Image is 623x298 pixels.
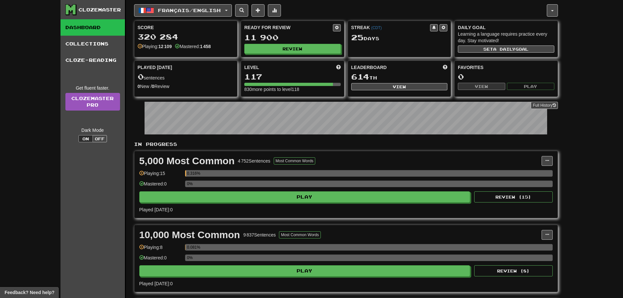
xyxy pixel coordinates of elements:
a: ClozemasterPro [65,93,120,111]
button: Full History [531,102,558,109]
button: Review (8) [474,265,553,276]
span: Français / English [158,8,221,13]
button: Most Common Words [279,231,321,238]
div: Playing: 15 [139,170,182,181]
button: More stats [268,4,281,17]
a: Collections [61,36,125,52]
div: 11 900 [244,33,341,42]
strong: 0 [138,84,140,89]
div: 5,000 Most Common [139,156,235,166]
div: Mastered: 0 [139,254,182,265]
div: Daily Goal [458,24,554,31]
a: Dashboard [61,19,125,36]
button: Seta dailygoal [458,45,554,53]
div: 320 284 [138,33,234,41]
div: Mastered: [175,43,211,50]
div: Day s [351,33,448,42]
a: (CDT) [371,26,382,30]
div: Get fluent faster. [65,85,120,91]
button: Most Common Words [274,157,316,165]
button: On [78,135,93,142]
div: th [351,73,448,81]
button: Play [139,191,470,202]
strong: 0 [152,84,154,89]
button: View [458,83,505,90]
div: Favorites [458,64,554,71]
span: 25 [351,33,364,42]
button: Off [93,135,107,142]
div: Streak [351,24,430,31]
span: Played [DATE]: 0 [139,281,173,286]
div: 0 [458,73,554,81]
div: Playing: [138,43,172,50]
button: Search sentences [235,4,248,17]
div: Learning a language requires practice every day. Stay motivated! [458,31,554,44]
span: Leaderboard [351,64,387,71]
div: 9 837 Sentences [243,232,276,238]
strong: 1 458 [200,44,211,49]
div: Dark Mode [65,127,120,133]
span: 614 [351,72,369,81]
div: Playing: 8 [139,244,182,255]
div: New / Review [138,83,234,90]
div: 10,000 Most Common [139,230,240,240]
span: Played [DATE] [138,64,172,71]
button: Play [139,265,470,276]
div: Ready for Review [244,24,333,31]
div: Clozemaster [78,7,121,13]
div: 830 more points to level 118 [244,86,341,93]
button: Review [244,44,341,54]
span: This week in points, UTC [443,64,447,71]
span: a daily [493,47,515,51]
span: Open feedback widget [5,289,54,296]
div: 4 752 Sentences [238,158,270,164]
button: Français/English [134,4,232,17]
strong: 12 109 [158,44,172,49]
p: In Progress [134,141,558,148]
span: 0 [138,72,144,81]
button: Add sentence to collection [251,4,265,17]
button: Review (15) [474,191,553,202]
span: Level [244,64,259,71]
div: 117 [244,73,341,81]
span: Score more points to level up [336,64,341,71]
div: Score [138,24,234,31]
a: Cloze-Reading [61,52,125,68]
button: Play [507,83,554,90]
div: Mastered: 0 [139,181,182,191]
div: sentences [138,73,234,81]
button: View [351,83,448,90]
span: Played [DATE]: 0 [139,207,173,212]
